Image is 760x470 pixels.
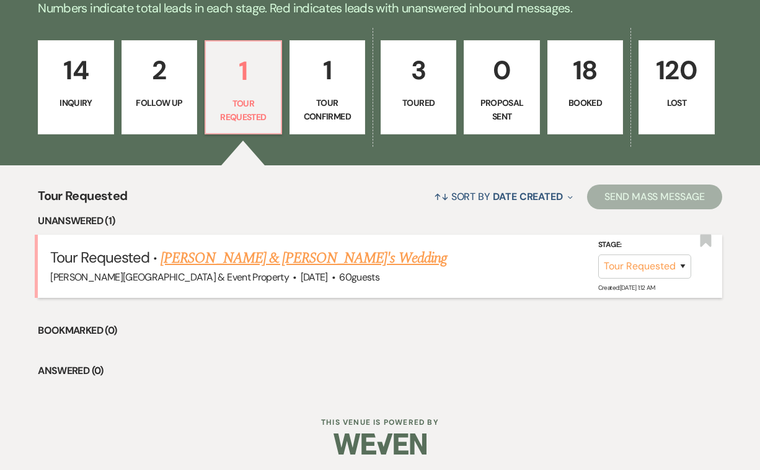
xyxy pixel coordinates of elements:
button: Sort By Date Created [429,180,578,213]
span: Date Created [493,190,563,203]
p: 3 [389,50,448,91]
p: 14 [46,50,105,91]
p: Lost [647,96,706,110]
a: 2Follow Up [122,40,197,134]
p: Booked [555,96,615,110]
p: 120 [647,50,706,91]
p: 18 [555,50,615,91]
p: Tour Confirmed [298,96,357,124]
p: 1 [298,50,357,91]
a: 3Toured [381,40,456,134]
p: 2 [130,50,189,91]
a: 0Proposal Sent [464,40,539,134]
span: [PERSON_NAME][GEOGRAPHIC_DATA] & Event Property [50,271,289,284]
span: 60 guests [339,271,379,284]
label: Stage: [598,238,691,252]
button: Send Mass Message [587,185,722,209]
li: Answered (0) [38,363,722,379]
p: 1 [213,50,273,92]
span: Tour Requested [50,248,149,267]
p: 0 [472,50,531,91]
p: Follow Up [130,96,189,110]
a: 1Tour Requested [205,40,281,134]
span: Created: [DATE] 1:12 AM [598,283,655,291]
p: Inquiry [46,96,105,110]
a: 1Tour Confirmed [289,40,365,134]
a: 18Booked [547,40,623,134]
li: Unanswered (1) [38,213,722,229]
span: Tour Requested [38,186,127,213]
img: Weven Logo [334,422,426,466]
a: [PERSON_NAME] & [PERSON_NAME]'s Wedding [161,247,447,269]
a: 14Inquiry [38,40,113,134]
p: Tour Requested [213,97,273,124]
a: 120Lost [638,40,714,134]
span: [DATE] [301,271,328,284]
p: Toured [389,96,448,110]
li: Bookmarked (0) [38,323,722,339]
span: ↑↓ [434,190,449,203]
p: Proposal Sent [472,96,531,124]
